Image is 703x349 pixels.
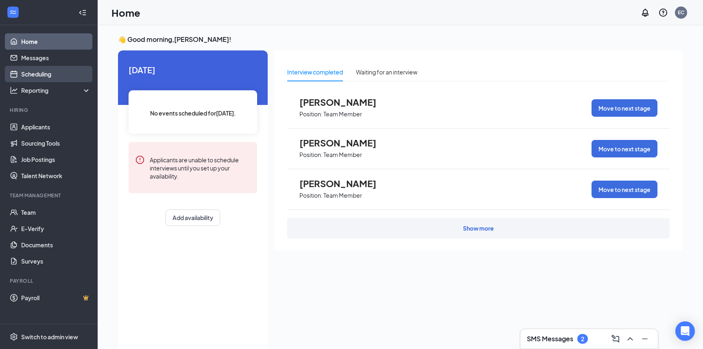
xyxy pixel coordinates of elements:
div: EC [678,9,684,16]
h3: 👋 Good morning, [PERSON_NAME] ! [118,35,683,44]
svg: Error [135,155,145,165]
a: Surveys [21,253,91,269]
div: Interview completed [287,68,343,76]
svg: QuestionInfo [658,8,668,17]
div: Open Intercom Messenger [675,321,695,341]
a: Talent Network [21,168,91,184]
svg: Minimize [640,334,650,344]
p: Position: [299,192,323,199]
svg: Analysis [10,86,18,94]
button: ComposeMessage [609,332,622,345]
h3: SMS Messages [527,334,573,343]
button: ChevronUp [624,332,637,345]
div: 2 [581,336,584,342]
a: E-Verify [21,220,91,237]
button: Move to next stage [592,99,657,117]
div: Payroll [10,277,89,284]
div: Waiting for an interview [356,68,417,76]
button: Add availability [166,209,220,226]
div: Switch to admin view [21,333,78,341]
p: Position: [299,151,323,159]
button: Move to next stage [592,181,657,198]
div: Applicants are unable to schedule interviews until you set up your availability. [150,155,251,180]
a: Home [21,33,91,50]
span: [PERSON_NAME] [299,137,389,148]
span: [DATE] [129,63,257,76]
a: Scheduling [21,66,91,82]
svg: Collapse [79,9,87,17]
button: Minimize [638,332,651,345]
a: Sourcing Tools [21,135,91,151]
a: Job Postings [21,151,91,168]
svg: ComposeMessage [611,334,620,344]
p: Team Member [323,192,362,199]
a: Messages [21,50,91,66]
svg: Settings [10,333,18,341]
span: [PERSON_NAME] [299,178,389,189]
div: Reporting [21,86,91,94]
button: Move to next stage [592,140,657,157]
span: [PERSON_NAME] [299,97,389,107]
svg: ChevronUp [625,334,635,344]
h1: Home [111,6,140,20]
a: Applicants [21,119,91,135]
svg: Notifications [640,8,650,17]
p: Position: [299,110,323,118]
p: Team Member [323,110,362,118]
span: No events scheduled for [DATE] . [150,109,236,118]
div: Team Management [10,192,89,199]
a: Team [21,204,91,220]
p: Team Member [323,151,362,159]
a: PayrollCrown [21,290,91,306]
div: Show more [463,224,494,232]
svg: WorkstreamLogo [9,8,17,16]
a: Documents [21,237,91,253]
div: Hiring [10,107,89,113]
